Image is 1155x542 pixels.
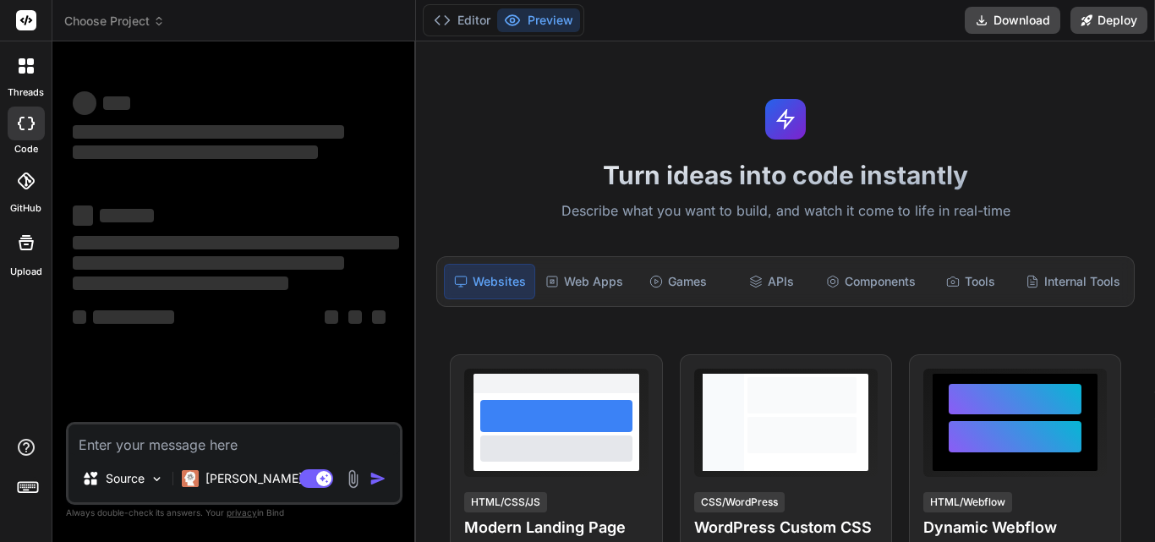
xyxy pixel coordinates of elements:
div: HTML/CSS/JS [464,492,547,512]
label: Upload [10,265,42,279]
span: ‌ [100,209,154,222]
span: ‌ [73,205,93,226]
img: icon [369,470,386,487]
div: Tools [926,264,1015,299]
span: ‌ [325,310,338,324]
div: Games [633,264,723,299]
span: Choose Project [64,13,165,30]
label: GitHub [10,201,41,216]
div: Websites [444,264,535,299]
img: attachment [343,469,363,489]
span: ‌ [73,91,96,115]
div: HTML/Webflow [923,492,1012,512]
span: ‌ [73,236,399,249]
div: Components [819,264,922,299]
span: ‌ [372,310,386,324]
span: ‌ [73,256,344,270]
div: CSS/WordPress [694,492,785,512]
label: code [14,142,38,156]
div: APIs [726,264,816,299]
button: Editor [427,8,497,32]
img: Pick Models [150,472,164,486]
p: [PERSON_NAME] 4 S.. [205,470,331,487]
span: ‌ [348,310,362,324]
div: Internal Tools [1019,264,1127,299]
p: Always double-check its answers. Your in Bind [66,505,402,521]
p: Source [106,470,145,487]
div: Web Apps [539,264,630,299]
h4: WordPress Custom CSS [694,516,878,539]
button: Download [965,7,1060,34]
span: ‌ [103,96,130,110]
span: ‌ [73,310,86,324]
span: privacy [227,507,257,517]
button: Preview [497,8,580,32]
button: Deploy [1070,7,1147,34]
span: ‌ [73,145,318,159]
h1: Turn ideas into code instantly [426,160,1145,190]
p: Describe what you want to build, and watch it come to life in real-time [426,200,1145,222]
span: ‌ [73,125,344,139]
span: ‌ [93,310,174,324]
h4: Modern Landing Page [464,516,648,539]
img: Claude 4 Sonnet [182,470,199,487]
label: threads [8,85,44,100]
span: ‌ [73,276,288,290]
